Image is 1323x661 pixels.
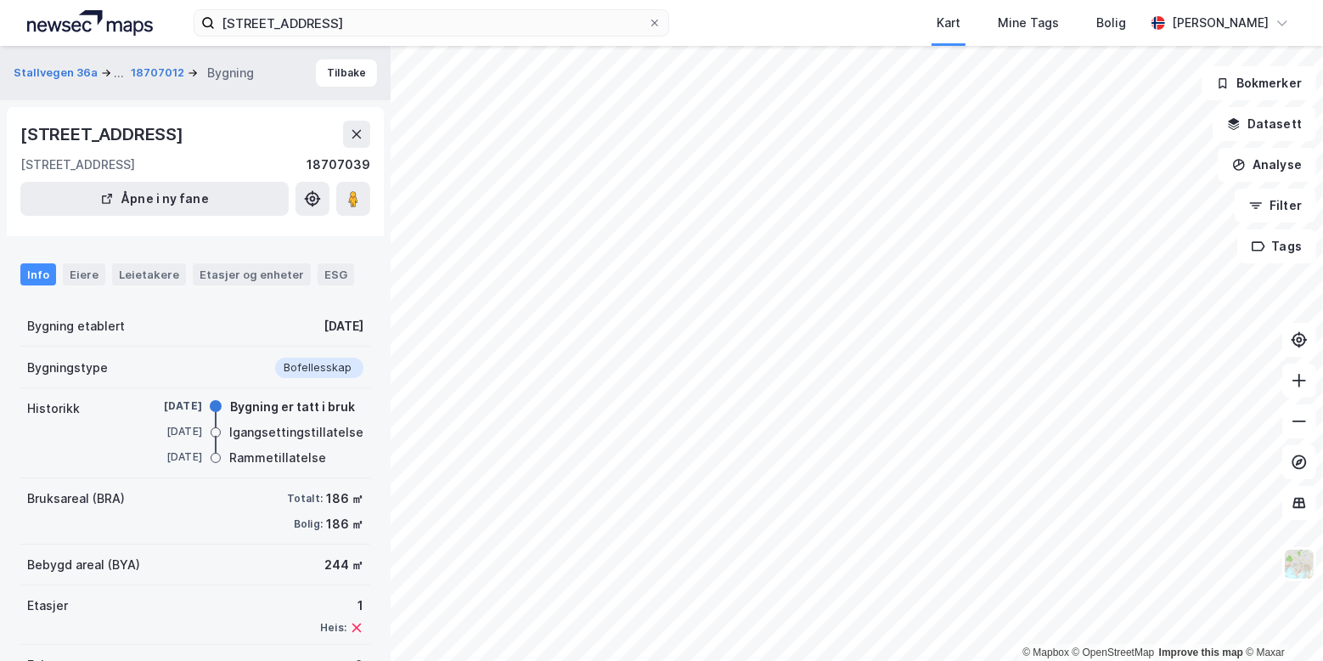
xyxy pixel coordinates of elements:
[1235,189,1316,223] button: Filter
[320,596,363,616] div: 1
[27,358,108,378] div: Bygningstype
[27,489,125,509] div: Bruksareal (BRA)
[1072,647,1155,658] a: OpenStreetMap
[326,489,363,509] div: 186 ㎡
[1213,107,1316,141] button: Datasett
[27,316,125,336] div: Bygning etablert
[27,10,153,36] img: logo.a4113a55bc3d86da70a041830d287a7e.svg
[324,555,363,575] div: 244 ㎡
[215,10,648,36] input: Søk på adresse, matrikkel, gårdeiere, leietakere eller personer
[131,65,188,82] button: 18707012
[27,555,140,575] div: Bebygd areal (BYA)
[1172,13,1269,33] div: [PERSON_NAME]
[134,449,202,465] div: [DATE]
[1159,647,1243,658] a: Improve this map
[112,263,186,285] div: Leietakere
[20,155,135,175] div: [STREET_ADDRESS]
[1218,148,1316,182] button: Analyse
[1238,579,1323,661] iframe: Chat Widget
[324,316,363,336] div: [DATE]
[1096,13,1126,33] div: Bolig
[1202,66,1316,100] button: Bokmerker
[287,492,323,506] div: Totalt:
[20,182,289,216] button: Åpne i ny fane
[27,596,68,616] div: Etasjer
[1283,548,1315,580] img: Z
[326,514,363,534] div: 186 ㎡
[294,517,323,531] div: Bolig:
[320,621,346,635] div: Heis:
[1238,579,1323,661] div: Kontrollprogram for chat
[1237,229,1316,263] button: Tags
[207,63,254,83] div: Bygning
[229,448,326,468] div: Rammetillatelse
[937,13,960,33] div: Kart
[316,59,377,87] button: Tilbake
[20,263,56,285] div: Info
[20,121,187,148] div: [STREET_ADDRESS]
[230,397,355,417] div: Bygning er tatt i bruk
[200,267,304,282] div: Etasjer og enheter
[229,422,363,443] div: Igangsettingstillatelse
[114,63,124,83] div: ...
[14,63,101,83] button: Stallvegen 36a
[318,263,354,285] div: ESG
[1022,647,1069,658] a: Mapbox
[307,155,370,175] div: 18707039
[998,13,1059,33] div: Mine Tags
[134,398,202,414] div: [DATE]
[27,398,80,419] div: Historikk
[134,424,202,439] div: [DATE]
[63,263,105,285] div: Eiere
